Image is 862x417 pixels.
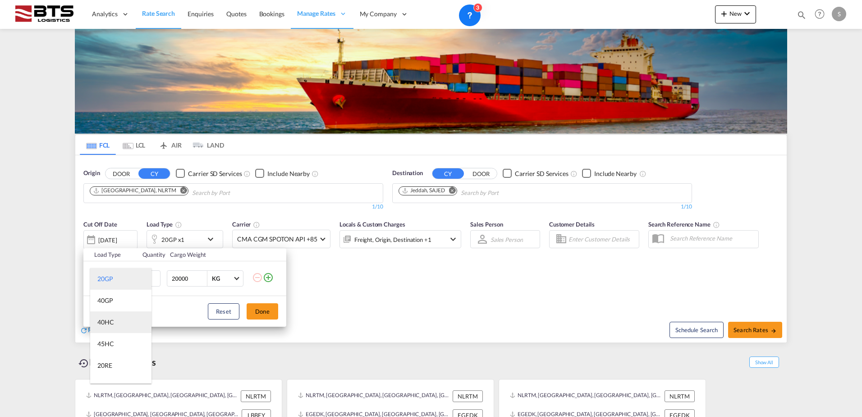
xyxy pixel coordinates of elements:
[97,339,114,348] div: 45HC
[97,383,112,392] div: 40RE
[97,296,113,305] div: 40GP
[97,361,112,370] div: 20RE
[97,274,113,283] div: 20GP
[97,318,114,327] div: 40HC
